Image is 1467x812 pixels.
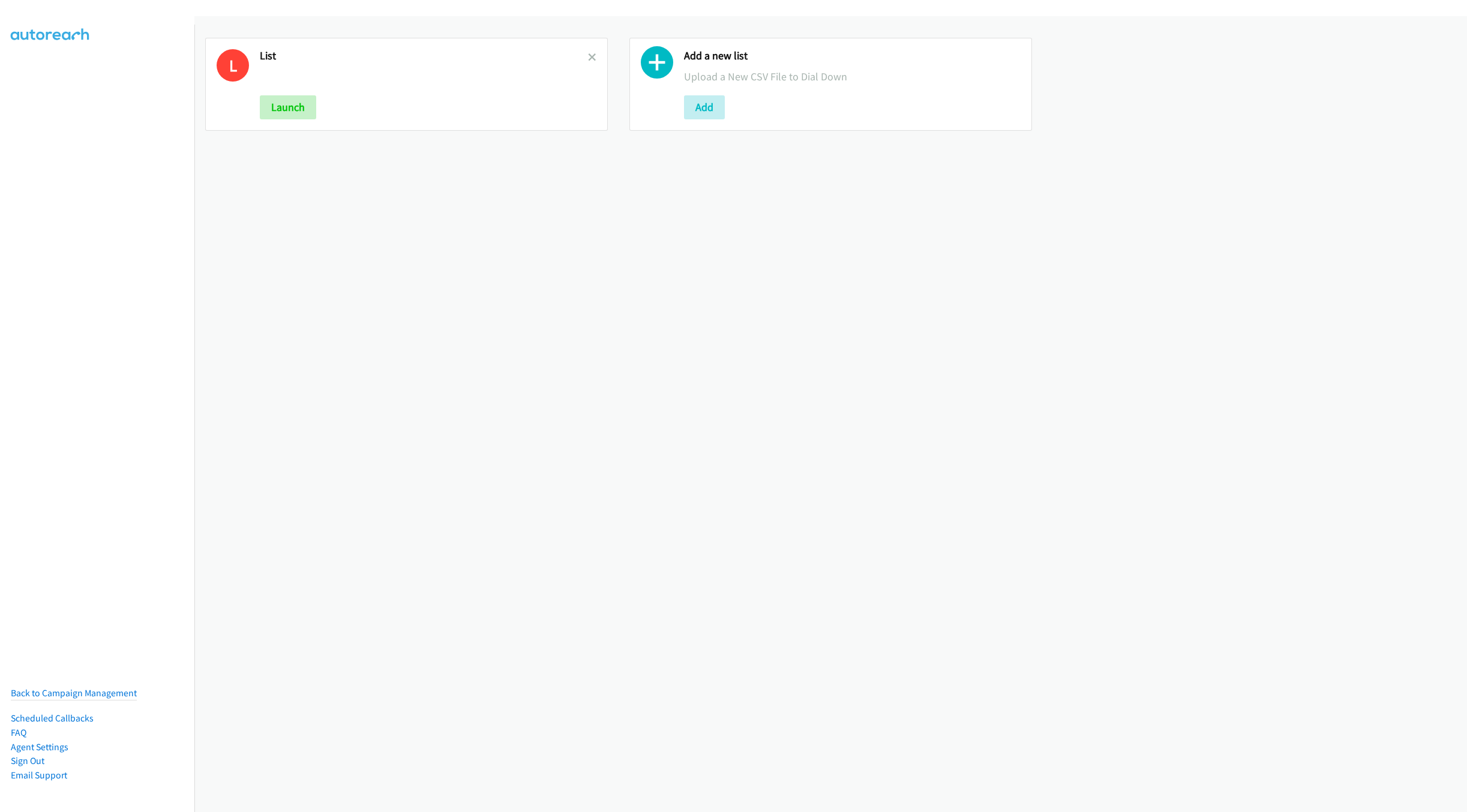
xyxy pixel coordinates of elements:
[11,769,67,781] a: Email Support
[11,687,137,699] a: Back to Campaign Management
[260,95,316,119] button: Launch
[260,49,588,63] h2: List
[11,741,68,753] a: Agent Settings
[684,49,1021,63] h2: Add a new list
[11,755,44,766] a: Sign Out
[684,95,725,119] button: Add
[11,712,94,724] a: Scheduled Callbacks
[11,727,26,738] a: FAQ
[217,49,249,82] h1: L
[684,68,1021,85] p: Upload a New CSV File to Dial Down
